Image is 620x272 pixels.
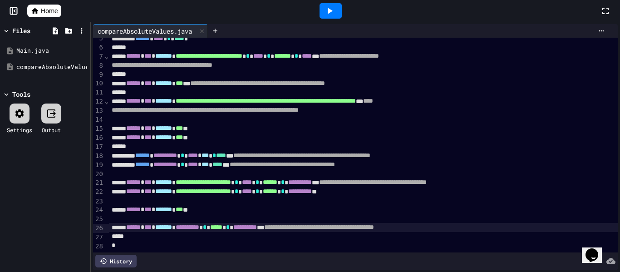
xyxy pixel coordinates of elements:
[93,70,104,79] div: 9
[93,197,104,206] div: 23
[104,98,109,105] span: Fold line
[12,89,30,99] div: Tools
[16,46,87,55] div: Main.java
[93,26,197,36] div: compareAbsoluteValues.java
[93,43,104,52] div: 6
[95,255,137,267] div: History
[582,236,611,263] iframe: chat widget
[93,161,104,170] div: 19
[93,242,104,251] div: 28
[12,26,30,35] div: Files
[7,126,32,134] div: Settings
[93,143,104,152] div: 17
[93,124,104,134] div: 15
[93,106,104,115] div: 13
[16,63,87,72] div: compareAbsoluteValues.java
[27,5,61,17] a: Home
[93,178,104,188] div: 21
[93,233,104,242] div: 27
[93,52,104,61] div: 7
[93,34,104,43] div: 5
[93,61,104,70] div: 8
[93,152,104,161] div: 18
[93,170,104,179] div: 20
[93,134,104,143] div: 16
[42,126,61,134] div: Output
[93,24,208,38] div: compareAbsoluteValues.java
[93,115,104,124] div: 14
[93,188,104,197] div: 22
[93,215,104,224] div: 25
[41,6,58,15] span: Home
[93,88,104,97] div: 11
[93,97,104,106] div: 12
[93,206,104,215] div: 24
[93,224,104,233] div: 26
[104,53,109,60] span: Fold line
[93,79,104,88] div: 10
